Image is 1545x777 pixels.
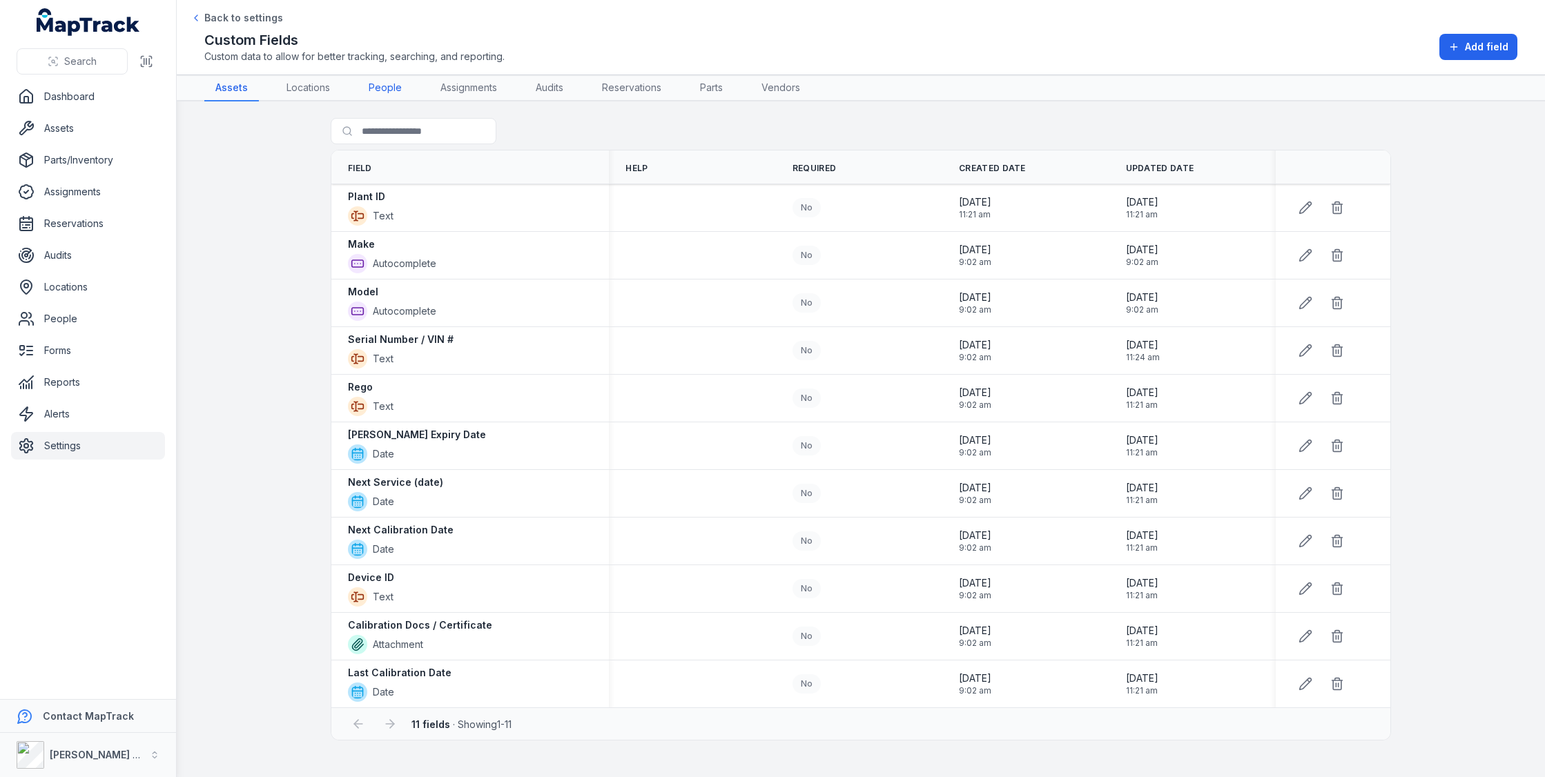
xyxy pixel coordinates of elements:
div: No [793,198,821,217]
time: 26/09/2025, 11:21:59 am [1126,195,1158,220]
span: [DATE] [1126,529,1158,542]
time: 25/09/2025, 9:02:33 am [959,386,991,411]
strong: [PERSON_NAME] Expiry Date [348,428,486,442]
span: Autocomplete [373,304,436,318]
time: 25/09/2025, 9:02:33 am [959,291,991,315]
span: [DATE] [959,195,991,209]
strong: [PERSON_NAME] Asset Maintenance [50,749,227,760]
span: [DATE] [1126,481,1158,495]
strong: Next Calibration Date [348,523,454,537]
a: Reservations [591,75,672,101]
time: 25/09/2025, 9:02:33 am [959,338,991,363]
span: [DATE] [1126,338,1160,352]
span: 11:21 am [959,209,991,220]
div: No [793,531,821,551]
span: [DATE] [1126,195,1158,209]
span: 9:02 am [959,495,991,506]
span: 9:02 am [959,257,991,268]
a: Assignments [11,178,165,206]
span: 11:21 am [1126,495,1158,506]
time: 26/09/2025, 11:21:59 am [1126,576,1158,601]
a: People [11,305,165,333]
a: People [358,75,413,101]
time: 25/09/2025, 9:02:33 am [959,433,991,458]
h2: Custom Fields [204,30,505,50]
strong: Contact MapTrack [43,710,134,722]
span: [DATE] [959,433,991,447]
div: No [793,388,821,408]
a: Forms [11,337,165,364]
strong: Calibration Docs / Certificate [348,618,492,632]
span: Created Date [959,163,1026,174]
time: 25/09/2025, 9:02:33 am [959,576,991,601]
span: 9:02 am [1126,304,1158,315]
span: [DATE] [1126,291,1158,304]
a: Reports [11,368,165,396]
time: 25/09/2025, 9:02:33 am [959,624,991,649]
span: 11:21 am [1126,542,1158,553]
span: [DATE] [959,481,991,495]
span: · Showing 1 - 11 [411,718,512,730]
time: 26/09/2025, 11:21:59 am [1126,481,1158,506]
span: 9:02 am [959,447,991,458]
span: 11:21 am [1126,400,1158,411]
span: Search [64,55,97,68]
span: Custom data to allow for better tracking, searching, and reporting. [204,50,505,63]
time: 26/09/2025, 11:21:59 am [1126,624,1158,649]
a: Locations [11,273,165,301]
span: 9:02 am [1126,257,1158,268]
time: 26/09/2025, 11:21:59 am [1126,386,1158,411]
strong: Make [348,237,375,251]
button: Add field [1439,34,1517,60]
span: [DATE] [959,338,991,352]
span: Required [793,163,836,174]
span: 9:02 am [959,638,991,649]
span: 9:02 am [959,304,991,315]
time: 25/09/2025, 9:02:33 am [959,243,991,268]
div: No [793,674,821,694]
a: MapTrack [37,8,140,36]
span: [DATE] [959,291,991,304]
span: [DATE] [1126,243,1158,257]
span: 11:21 am [1126,447,1158,458]
strong: Serial Number / VIN # [348,333,454,346]
span: 9:02 am [959,352,991,363]
span: Text [373,352,393,366]
span: Text [373,209,393,223]
strong: Next Service (date) [348,475,443,489]
time: 26/09/2025, 11:21:59 am [1126,671,1158,696]
div: No [793,484,821,503]
a: Parts/Inventory [11,146,165,174]
span: [DATE] [959,529,991,542]
div: No [793,436,821,455]
span: 11:21 am [1126,638,1158,649]
span: [DATE] [959,386,991,400]
span: Date [373,495,394,509]
strong: Plant ID [348,190,385,204]
a: Locations [275,75,341,101]
span: [DATE] [1126,433,1158,447]
div: No [793,627,821,646]
span: 11:21 am [1126,590,1158,601]
div: No [793,341,821,360]
a: Settings [11,432,165,460]
time: 26/09/2025, 11:21:46 am [959,195,991,220]
span: Date [373,447,394,461]
span: [DATE] [1126,576,1158,590]
strong: Rego [348,380,373,394]
span: 11:21 am [1126,685,1158,696]
div: No [793,579,821,598]
div: No [793,293,821,313]
time: 25/09/2025, 9:02:33 am [959,671,991,696]
span: Updated Date [1126,163,1194,174]
span: 9:02 am [959,590,991,601]
strong: Device ID [348,571,394,584]
span: Add field [1465,40,1508,54]
span: [DATE] [1126,671,1158,685]
a: Assets [204,75,259,101]
a: Vendors [750,75,811,101]
button: Search [17,48,128,75]
span: Date [373,542,394,556]
strong: Last Calibration Date [348,666,451,680]
span: 11:21 am [1126,209,1158,220]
